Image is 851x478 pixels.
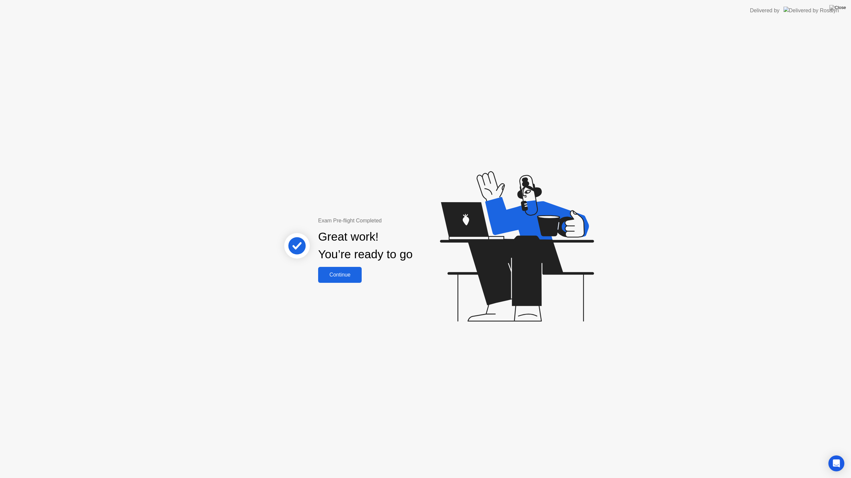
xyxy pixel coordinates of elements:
[784,7,839,14] img: Delivered by Rosalyn
[320,272,360,278] div: Continue
[750,7,780,15] div: Delivered by
[828,455,844,471] div: Open Intercom Messenger
[318,228,413,263] div: Great work! You’re ready to go
[829,5,846,10] img: Close
[318,217,455,225] div: Exam Pre-flight Completed
[318,267,362,283] button: Continue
